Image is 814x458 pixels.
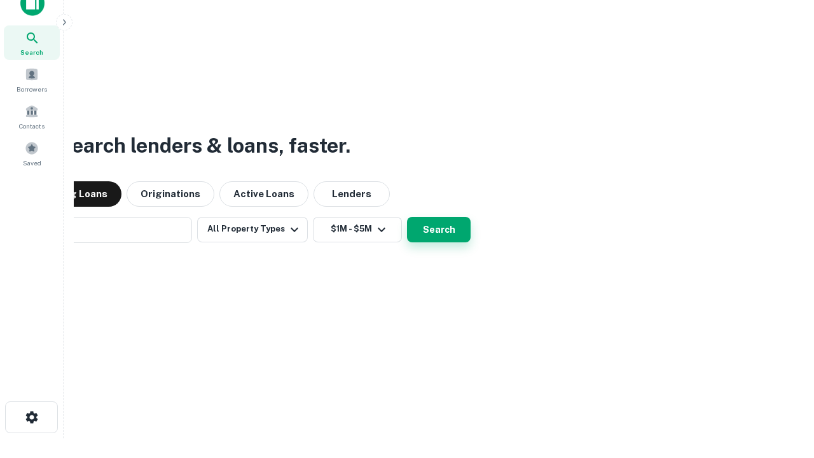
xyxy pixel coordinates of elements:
[4,25,60,60] a: Search
[58,130,350,161] h3: Search lenders & loans, faster.
[127,181,214,207] button: Originations
[407,217,471,242] button: Search
[219,181,308,207] button: Active Loans
[197,217,308,242] button: All Property Types
[750,356,814,417] iframe: Chat Widget
[4,136,60,170] a: Saved
[313,217,402,242] button: $1M - $5M
[314,181,390,207] button: Lenders
[23,158,41,168] span: Saved
[19,121,45,131] span: Contacts
[4,99,60,134] a: Contacts
[17,84,47,94] span: Borrowers
[20,47,43,57] span: Search
[4,62,60,97] a: Borrowers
